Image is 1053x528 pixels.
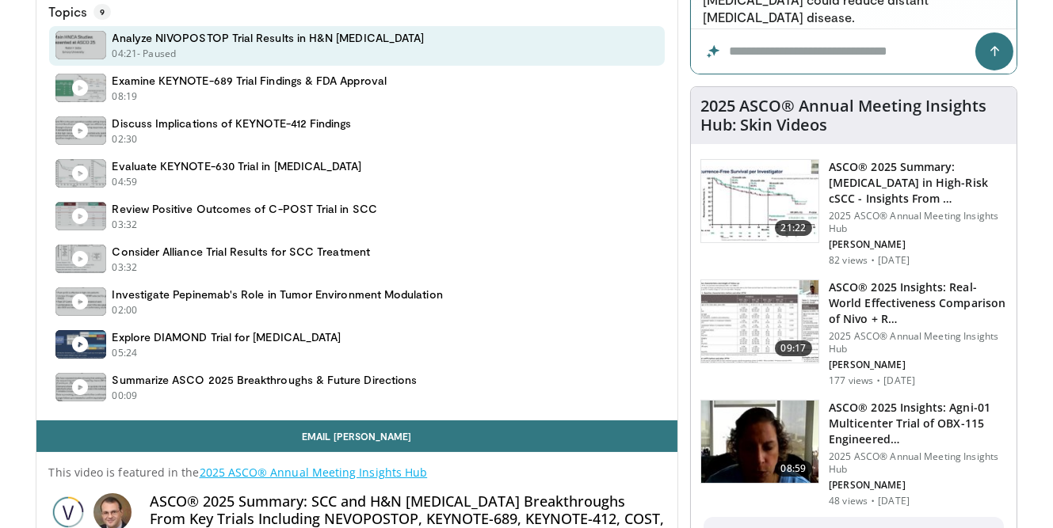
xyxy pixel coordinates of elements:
h3: ASCO® 2025 Insights: Real-World Effectiveness Comparison of Nivo + R… [829,279,1007,327]
h4: Examine KEYNOTE-689 Trial Findings & FDA Approval [113,74,387,88]
h4: Review Positive Outcomes of C-POST Trial in SCC [113,202,377,216]
a: 09:17 ASCO® 2025 Insights: Real-World Effectiveness Comparison of Nivo + R… 2025 ASCO® Annual Mee... [700,279,1007,387]
h3: ASCO® 2025 Insights: Agni-01 Multicenter Trial of OBX-115 Engineered… [829,400,1007,447]
p: [PERSON_NAME] [829,479,1007,492]
h4: Investigate Pepinemab's Role in Tumor Environment Modulation [113,287,443,302]
div: · [871,495,875,507]
p: 04:59 [113,175,138,189]
h4: Analyze NIVOPOSTOP Trial Results in H&N [MEDICAL_DATA] [113,31,425,45]
p: [DATE] [878,495,910,507]
p: 82 views [829,254,868,267]
div: · [871,254,875,267]
h4: Discuss Implications of KEYNOTE-412 Findings [113,116,352,131]
p: [PERSON_NAME] [829,238,1007,251]
a: 08:59 ASCO® 2025 Insights: Agni-01 Multicenter Trial of OBX-115 Engineered… 2025 ASCO® Annual Mee... [700,400,1007,507]
img: 7690458f-0c76-4f61-811b-eb7c7f8681e5.150x105_q85_crop-smart_upscale.jpg [701,160,818,242]
img: ae2f56e5-51f2-42f8-bc82-196091d75f3c.150x105_q85_crop-smart_upscale.jpg [701,280,818,363]
h4: Evaluate KEYNOTE-630 Trial in [MEDICAL_DATA] [113,159,362,173]
span: 21:22 [775,220,813,236]
p: 04:21 [113,47,138,61]
a: 2025 ASCO® Annual Meeting Insights Hub [200,465,428,480]
p: This video is featured in the [49,465,666,481]
p: 03:32 [113,260,138,275]
p: 02:30 [113,132,138,146]
p: 00:09 [113,389,138,403]
h3: ASCO® 2025 Summary: [MEDICAL_DATA] in High-Risk cSCC - Insights From … [829,159,1007,207]
p: 2025 ASCO® Annual Meeting Insights Hub [829,210,1007,235]
h4: 2025 ASCO® Annual Meeting Insights Hub: Skin Videos [700,97,1007,135]
p: 02:00 [113,303,138,317]
span: 08:59 [775,461,813,477]
div: · [876,374,880,387]
p: 2025 ASCO® Annual Meeting Insights Hub [829,450,1007,476]
a: Email [PERSON_NAME] [36,420,678,452]
span: 9 [93,4,111,20]
p: 48 views [829,495,868,507]
p: 03:32 [113,218,138,232]
h4: Explore DIAMOND Trial for [MEDICAL_DATA] [113,330,341,344]
img: 3248663f-dc87-4925-8fb4-a7a57f5c8f6b.150x105_q85_crop-smart_upscale.jpg [701,401,818,483]
p: 177 views [829,374,873,387]
h4: Consider Alliance Trial Results for SCC Treatment [113,245,370,259]
p: - Paused [137,47,176,61]
p: Topics [49,4,111,20]
h4: Summarize ASCO 2025 Breakthroughs & Future Directions [113,373,418,387]
p: [DATE] [878,254,910,267]
p: [DATE] [883,374,915,387]
a: 21:22 ASCO® 2025 Summary: [MEDICAL_DATA] in High-Risk cSCC - Insights From … 2025 ASCO® Annual Me... [700,159,1007,267]
p: 2025 ASCO® Annual Meeting Insights Hub [829,330,1007,355]
p: 08:19 [113,89,138,104]
input: Question for the AI [691,29,1017,74]
p: [PERSON_NAME] [829,359,1007,371]
p: 05:24 [113,346,138,360]
span: 09:17 [775,340,813,356]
